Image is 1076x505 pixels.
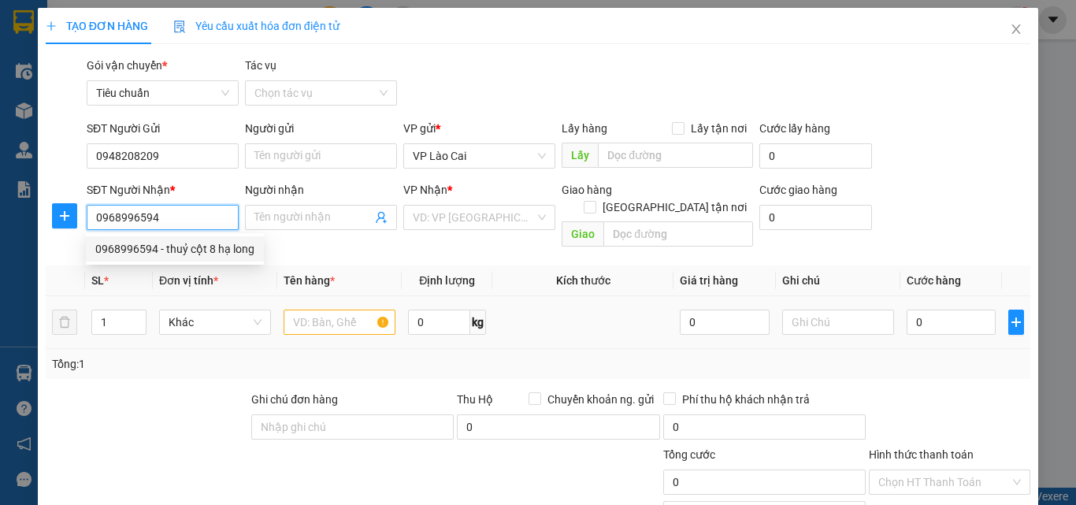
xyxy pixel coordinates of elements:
div: 0968996594 - thuỷ cột 8 hạ long [86,236,264,262]
span: Cước hàng [907,274,961,287]
span: Lấy hàng [562,122,607,135]
input: Cước lấy hàng [759,143,872,169]
th: Ghi chú [776,265,900,296]
button: plus [52,203,77,228]
span: plus [46,20,57,32]
span: Tiêu chuẩn [96,81,229,105]
span: Định lượng [419,274,475,287]
span: VP Lào Cai [413,144,546,168]
div: SĐT Người Gửi [87,120,239,137]
input: Dọc đường [603,221,753,247]
span: plus [53,210,76,222]
button: Close [994,8,1038,52]
input: Ghi chú đơn hàng [251,414,454,440]
span: Khác [169,310,262,334]
span: plus [1009,316,1023,329]
div: Người nhận [245,181,397,199]
span: TẠO ĐƠN HÀNG [46,20,148,32]
div: 0968996594 - thuỷ cột 8 hạ long [95,240,254,258]
label: Tác vụ [245,59,276,72]
label: Cước giao hàng [759,184,837,196]
input: 0 [680,310,769,335]
span: Đơn vị tính [159,274,218,287]
button: delete [52,310,77,335]
button: plus [1008,310,1024,335]
div: SĐT Người Nhận [87,181,239,199]
span: Giá trị hàng [680,274,738,287]
input: Dọc đường [598,143,753,168]
span: Tổng cước [663,448,715,461]
span: Giao [562,221,603,247]
input: VD: Bàn, Ghế [284,310,395,335]
label: Cước lấy hàng [759,122,830,135]
span: Gói vận chuyển [87,59,167,72]
input: Ghi Chú [782,310,894,335]
div: Tổng: 1 [52,355,417,373]
span: Chuyển khoản ng. gửi [541,391,660,408]
span: close [1010,23,1022,35]
img: icon [173,20,186,33]
span: [GEOGRAPHIC_DATA] tận nơi [596,199,753,216]
span: VP Nhận [403,184,447,196]
span: user-add [375,211,388,224]
span: SL [91,274,104,287]
label: Hình thức thanh toán [869,448,974,461]
span: Yêu cầu xuất hóa đơn điện tử [173,20,339,32]
span: Phí thu hộ khách nhận trả [676,391,816,408]
span: Giao hàng [562,184,612,196]
span: Lấy tận nơi [685,120,753,137]
div: VP gửi [403,120,555,137]
span: Thu Hộ [457,393,493,406]
div: Người gửi [245,120,397,137]
span: kg [470,310,486,335]
span: Kích thước [556,274,610,287]
label: Ghi chú đơn hàng [251,393,338,406]
input: Cước giao hàng [759,205,872,230]
span: Lấy [562,143,598,168]
span: Tên hàng [284,274,335,287]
